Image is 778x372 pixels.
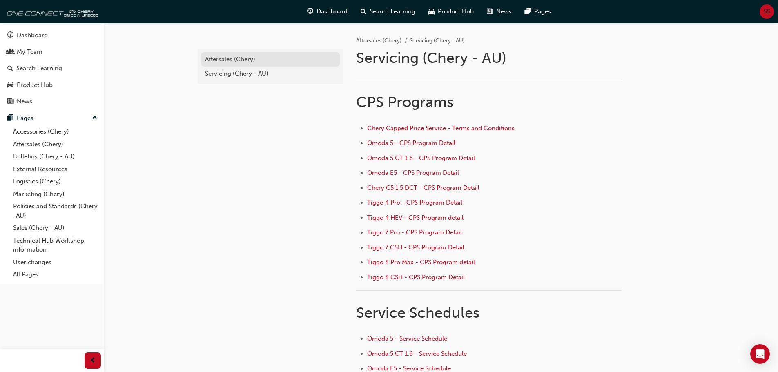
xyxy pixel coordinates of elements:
[356,93,453,111] span: CPS Programs
[90,356,96,366] span: prev-icon
[367,274,465,281] a: Tiggo 8 CSH - CPS Program Detail
[410,36,465,46] li: Servicing (Chery - AU)
[3,94,101,109] a: News
[428,7,435,17] span: car-icon
[438,7,474,16] span: Product Hub
[370,7,415,16] span: Search Learning
[3,78,101,93] a: Product Hub
[16,64,62,73] div: Search Learning
[356,49,624,67] h1: Servicing (Chery - AU)
[354,3,422,20] a: search-iconSearch Learning
[10,138,101,151] a: Aftersales (Chery)
[3,45,101,60] a: My Team
[367,258,475,266] a: Tiggo 8 Pro Max - CPS Program detail
[496,7,512,16] span: News
[4,3,98,20] img: oneconnect
[7,115,13,122] span: pages-icon
[301,3,354,20] a: guage-iconDashboard
[367,139,455,147] a: Omoda 5 - CPS Program Detail
[205,55,336,64] div: Aftersales (Chery)
[205,69,336,78] div: Servicing (Chery - AU)
[367,199,462,206] a: Tiggo 4 Pro - CPS Program Detail
[10,163,101,176] a: External Resources
[3,28,101,43] a: Dashboard
[367,244,464,251] a: Tiggo 7 CSH - CPS Program Detail
[17,31,48,40] div: Dashboard
[7,32,13,39] span: guage-icon
[17,80,53,90] div: Product Hub
[92,113,98,123] span: up-icon
[480,3,518,20] a: news-iconNews
[367,350,467,357] a: Omoda 5 GT 1.6 - Service Schedule
[17,47,42,57] div: My Team
[367,184,479,192] a: Chery C5 1.5 DCT - CPS Program Detail
[10,256,101,269] a: User changes
[3,111,101,126] button: Pages
[356,304,479,321] span: Service Schedules
[10,222,101,234] a: Sales (Chery - AU)
[10,188,101,200] a: Marketing (Chery)
[7,82,13,89] span: car-icon
[764,7,770,16] span: SS
[367,169,459,176] a: Omoda E5 - CPS Program Detail
[367,335,447,342] a: Omoda 5 - Service Schedule
[487,7,493,17] span: news-icon
[525,7,531,17] span: pages-icon
[10,150,101,163] a: Bulletins (Chery - AU)
[7,98,13,105] span: news-icon
[750,344,770,364] div: Open Intercom Messenger
[10,200,101,222] a: Policies and Standards (Chery -AU)
[3,26,101,111] button: DashboardMy TeamSearch LearningProduct HubNews
[367,125,515,132] a: Chery Capped Price Service - Terms and Conditions
[534,7,551,16] span: Pages
[10,175,101,188] a: Logistics (Chery)
[422,3,480,20] a: car-iconProduct Hub
[307,7,313,17] span: guage-icon
[10,234,101,256] a: Technical Hub Workshop information
[317,7,348,16] span: Dashboard
[518,3,557,20] a: pages-iconPages
[760,4,774,19] button: SS
[367,229,462,236] a: Tiggo 7 Pro - CPS Program Detail
[361,7,366,17] span: search-icon
[10,268,101,281] a: All Pages
[17,114,33,123] div: Pages
[356,37,401,44] a: Aftersales (Chery)
[10,125,101,138] a: Accessories (Chery)
[367,214,464,221] a: Tiggo 4 HEV - CPS Program detail
[201,67,340,81] a: Servicing (Chery - AU)
[201,52,340,67] a: Aftersales (Chery)
[7,49,13,56] span: people-icon
[367,365,451,372] a: Omoda E5 - Service Schedule
[367,154,475,162] a: Omoda 5 GT 1.6 - CPS Program Detail
[3,61,101,76] a: Search Learning
[17,97,32,106] div: News
[7,65,13,72] span: search-icon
